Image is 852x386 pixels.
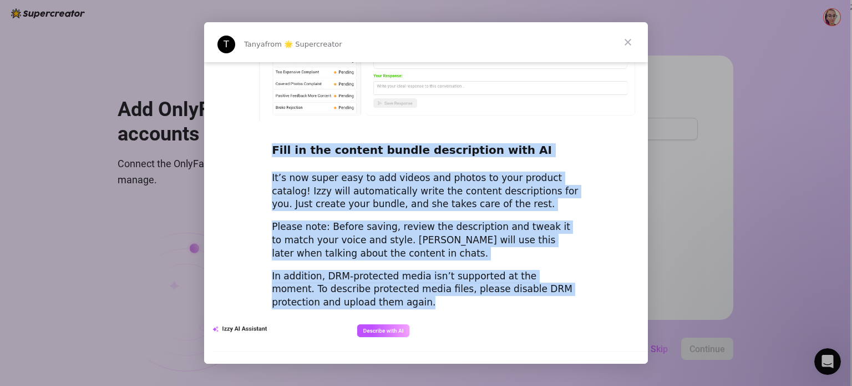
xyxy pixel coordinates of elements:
[272,172,580,211] div: It’s now super easy to add videos and photos to your product catalog! Izzy will automatically wri...
[272,143,580,163] h2: Fill in the content bundle description with AI
[265,40,342,48] span: from 🌟 Supercreator
[217,36,235,53] div: Profile image for Tanya
[272,270,580,309] div: In addition, DRM-protected media isn’t supported at the moment. To describe protected media files...
[608,22,648,62] span: Close
[244,40,265,48] span: Tanya
[272,220,580,260] div: Please note: Before saving, review the description and tweak it to match your voice and style. [P...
